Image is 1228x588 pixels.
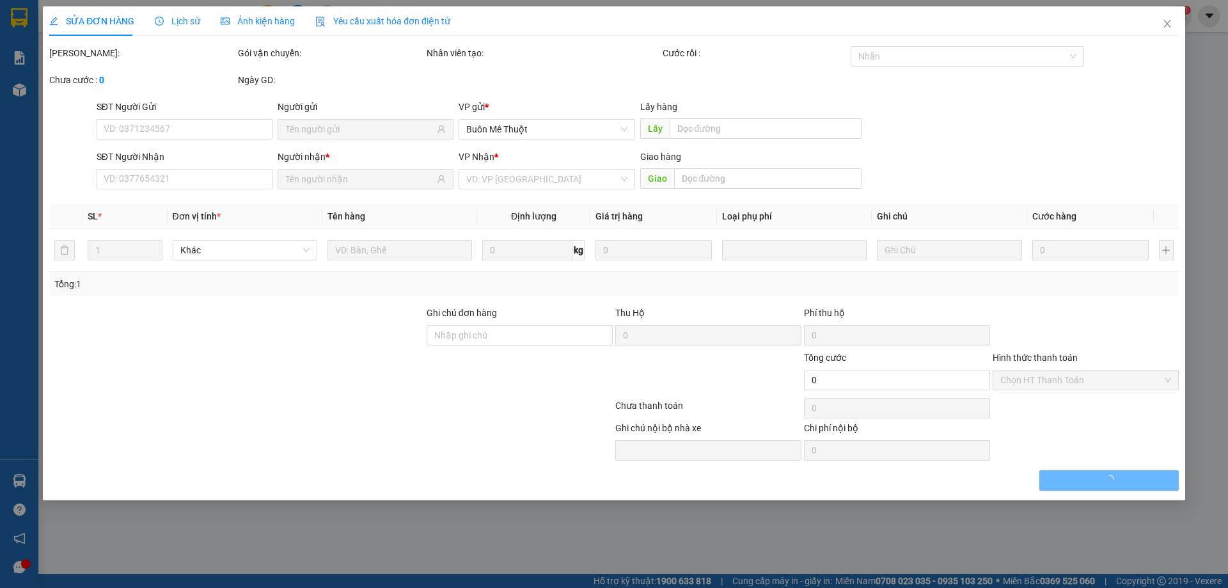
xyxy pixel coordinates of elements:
span: Lấy hàng [640,102,677,112]
span: edit [49,17,58,26]
li: VP [GEOGRAPHIC_DATA] (Hàng) [88,90,170,132]
b: 0 [99,75,104,85]
span: Đơn vị tính [173,211,221,221]
li: VP Buôn Mê Thuột [6,90,88,104]
div: Người gửi [278,100,453,114]
input: Ghi Chú [878,240,1022,260]
span: Buôn Mê Thuột [467,120,627,139]
div: SĐT Người Gửi [97,100,272,114]
div: VP gửi [459,100,635,114]
input: Tên người gửi [285,122,434,136]
span: Lấy [640,118,670,139]
span: SL [88,211,98,221]
span: Giao hàng [640,152,681,162]
input: 0 [595,240,712,260]
input: Tên người nhận [285,172,434,186]
span: kg [572,240,585,260]
span: Định lượng [511,211,556,221]
span: Yêu cầu xuất hóa đơn điện tử [315,16,450,26]
img: icon [315,17,326,27]
span: Giá trị hàng [595,211,643,221]
button: plus [1159,240,1173,260]
img: logo.jpg [6,6,51,51]
span: user [437,175,446,184]
div: Cước rồi : [663,46,849,60]
span: Ảnh kiện hàng [221,16,295,26]
label: Hình thức thanh toán [993,353,1078,363]
span: picture [221,17,230,26]
span: Giao [640,168,674,189]
input: Dọc đường [670,118,862,139]
input: Ghi chú đơn hàng [427,325,613,346]
span: close [1162,19,1172,29]
div: Chưa cước : [49,73,235,87]
span: Tổng cước [804,353,846,363]
div: Phí thu hộ [804,306,990,325]
span: loading [1104,475,1114,485]
div: Tổng: 1 [54,277,474,291]
label: Ghi chú đơn hàng [427,308,497,318]
span: Tên hàng [327,211,365,221]
button: delete [54,240,75,260]
span: VP Nhận [459,152,495,162]
div: Ghi chú nội bộ nhà xe [615,421,801,440]
li: [GEOGRAPHIC_DATA] [6,6,185,75]
input: VD: Bàn, Ghế [327,240,472,260]
span: Khác [180,241,310,260]
div: Gói vận chuyển: [238,46,424,60]
div: Ngày GD: [238,73,424,87]
div: SĐT Người Nhận [97,150,272,164]
button: Close [1149,6,1185,42]
div: Nhân viên tạo: [427,46,660,60]
input: Dọc đường [674,168,862,189]
span: SỬA ĐƠN HÀNG [49,16,134,26]
div: Chi phí nội bộ [804,421,990,440]
th: Ghi chú [872,204,1027,229]
div: Chưa thanh toán [614,399,803,421]
div: [PERSON_NAME]: [49,46,235,60]
span: Cước hàng [1032,211,1076,221]
div: Người nhận [278,150,453,164]
span: user [437,125,446,134]
span: Thu Hộ [615,308,645,318]
th: Loại phụ phí [717,204,872,229]
span: clock-circle [155,17,164,26]
span: Lịch sử [155,16,200,26]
